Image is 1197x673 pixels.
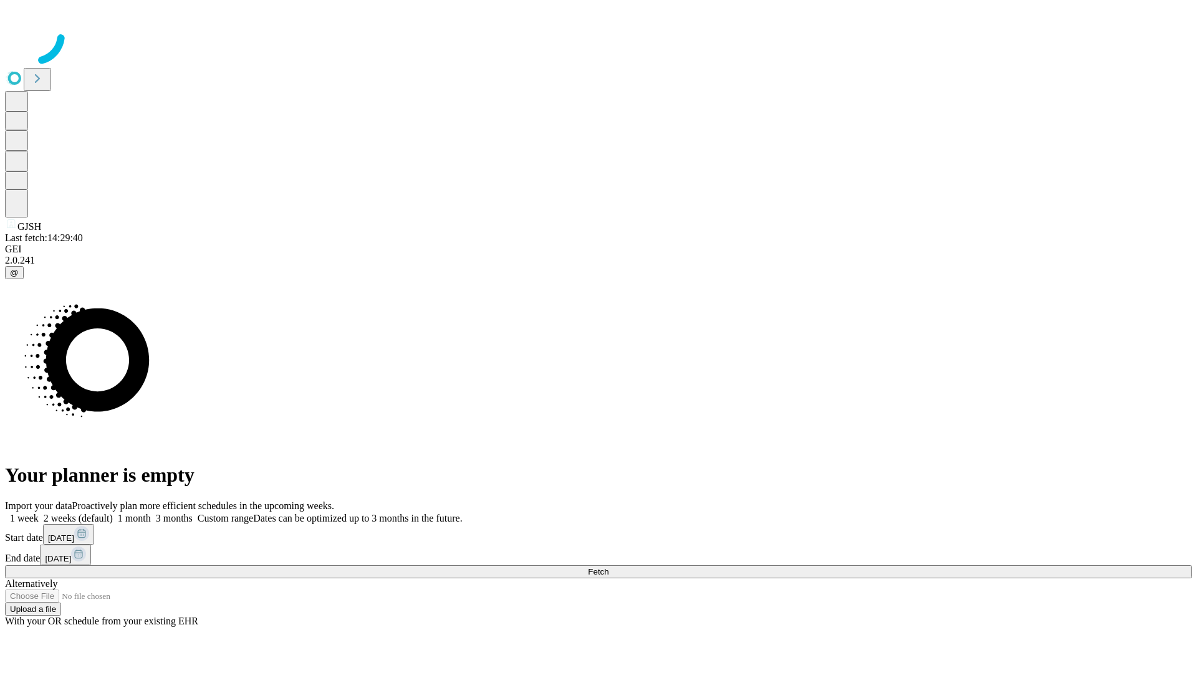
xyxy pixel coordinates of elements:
[10,268,19,277] span: @
[44,513,113,523] span: 2 weeks (default)
[5,266,24,279] button: @
[253,513,462,523] span: Dates can be optimized up to 3 months in the future.
[588,567,608,576] span: Fetch
[40,545,91,565] button: [DATE]
[5,500,72,511] span: Import your data
[5,603,61,616] button: Upload a file
[5,464,1192,487] h1: Your planner is empty
[5,524,1192,545] div: Start date
[48,533,74,543] span: [DATE]
[156,513,193,523] span: 3 months
[5,255,1192,266] div: 2.0.241
[72,500,334,511] span: Proactively plan more efficient schedules in the upcoming weeks.
[5,244,1192,255] div: GEI
[5,616,198,626] span: With your OR schedule from your existing EHR
[43,524,94,545] button: [DATE]
[45,554,71,563] span: [DATE]
[118,513,151,523] span: 1 month
[5,545,1192,565] div: End date
[5,578,57,589] span: Alternatively
[5,565,1192,578] button: Fetch
[17,221,41,232] span: GJSH
[10,513,39,523] span: 1 week
[198,513,253,523] span: Custom range
[5,232,83,243] span: Last fetch: 14:29:40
